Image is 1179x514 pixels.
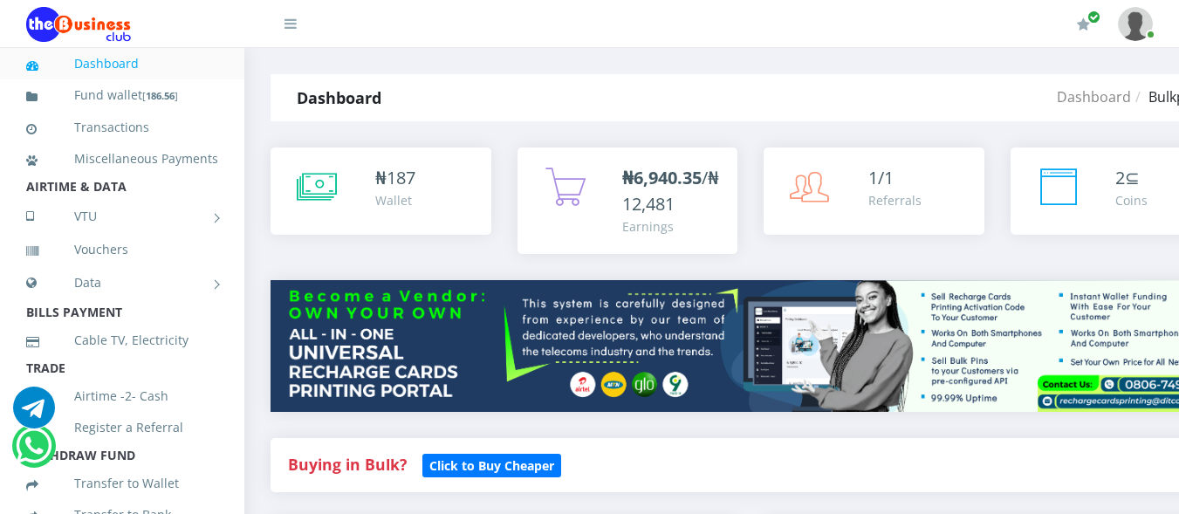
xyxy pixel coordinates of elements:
span: Renew/Upgrade Subscription [1087,10,1100,24]
a: Register a Referral [26,408,218,448]
a: Dashboard [1057,87,1131,106]
b: 186.56 [146,89,175,102]
span: 2 [1115,166,1125,189]
a: Vouchers [26,230,218,270]
a: Airtime -2- Cash [26,376,218,416]
img: User [1118,7,1153,41]
a: Dashboard [26,44,218,84]
a: Click to Buy Cheaper [422,454,561,475]
a: 1/1 Referrals [764,147,984,235]
div: Earnings [622,217,721,236]
span: /₦12,481 [622,166,719,216]
a: VTU [26,195,218,238]
strong: Dashboard [297,87,381,108]
img: Logo [26,7,131,42]
a: ₦6,940.35/₦12,481 Earnings [518,147,738,254]
a: Fund wallet[186.56] [26,75,218,116]
div: Referrals [868,191,922,209]
a: Miscellaneous Payments [26,139,218,179]
a: Transactions [26,107,218,147]
a: Chat for support [13,400,55,428]
a: Cable TV, Electricity [26,320,218,360]
div: ₦ [375,165,415,191]
a: Chat for support [16,438,51,467]
small: [ ] [142,89,178,102]
div: ⊆ [1115,165,1148,191]
b: ₦6,940.35 [622,166,702,189]
i: Renew/Upgrade Subscription [1077,17,1090,31]
span: 187 [387,166,415,189]
span: 1/1 [868,166,894,189]
a: Data [26,261,218,305]
b: Click to Buy Cheaper [429,457,554,474]
a: ₦187 Wallet [271,147,491,235]
strong: Buying in Bulk? [288,454,407,475]
div: Coins [1115,191,1148,209]
div: Wallet [375,191,415,209]
a: Transfer to Wallet [26,463,218,504]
